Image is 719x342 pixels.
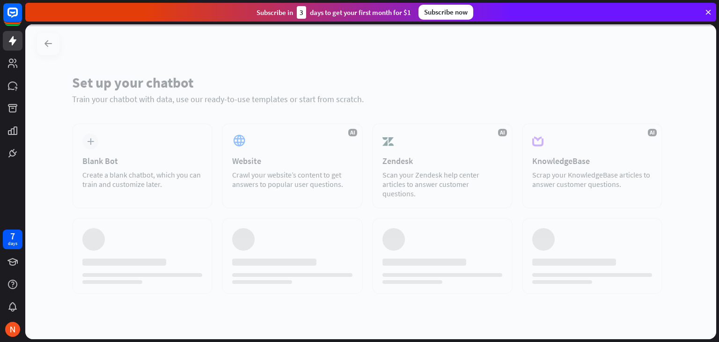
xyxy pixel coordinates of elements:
[8,240,17,247] div: days
[297,6,306,19] div: 3
[418,5,473,20] div: Subscribe now
[10,232,15,240] div: 7
[257,6,411,19] div: Subscribe in days to get your first month for $1
[3,230,22,249] a: 7 days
